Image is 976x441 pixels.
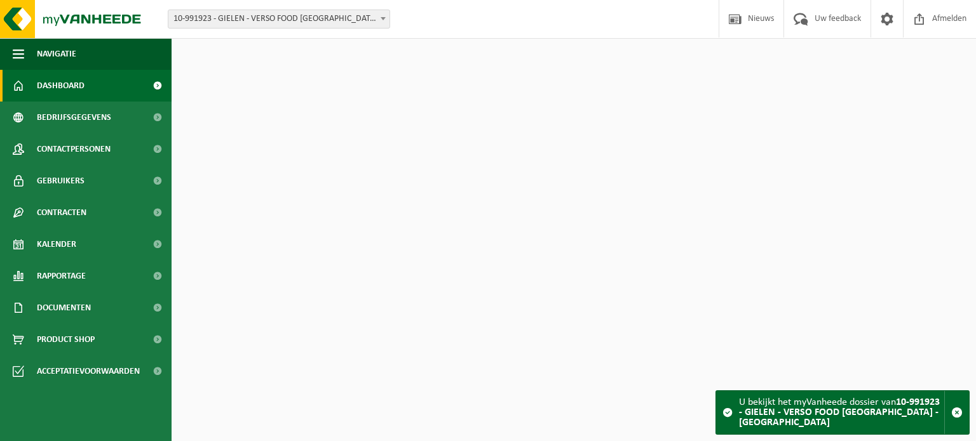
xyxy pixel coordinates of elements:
[168,10,390,29] span: 10-991923 - GIELEN - VERSO FOOD ESSEN - ESSEN
[739,391,944,434] div: U bekijkt het myVanheede dossier van
[37,165,85,197] span: Gebruikers
[37,292,91,324] span: Documenten
[37,260,86,292] span: Rapportage
[37,102,111,133] span: Bedrijfsgegevens
[37,133,111,165] span: Contactpersonen
[37,70,85,102] span: Dashboard
[739,397,940,428] strong: 10-991923 - GIELEN - VERSO FOOD [GEOGRAPHIC_DATA] - [GEOGRAPHIC_DATA]
[37,38,76,70] span: Navigatie
[37,355,140,387] span: Acceptatievoorwaarden
[37,197,86,228] span: Contracten
[37,228,76,260] span: Kalender
[168,10,390,28] span: 10-991923 - GIELEN - VERSO FOOD ESSEN - ESSEN
[37,324,95,355] span: Product Shop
